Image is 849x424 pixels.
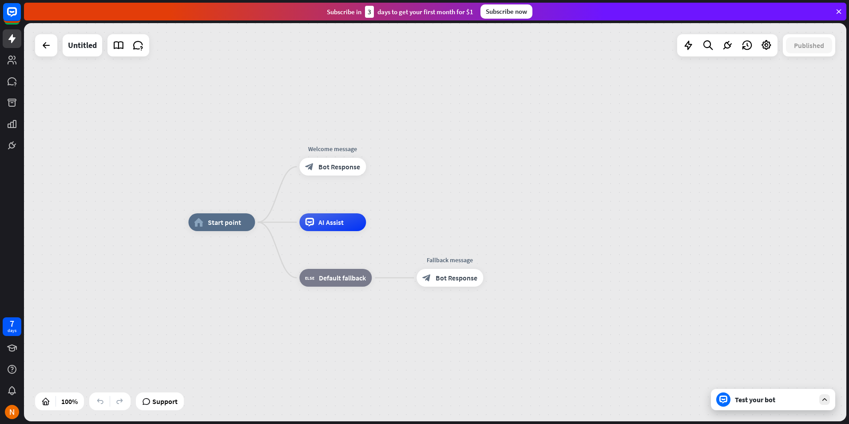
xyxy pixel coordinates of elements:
div: Subscribe in days to get your first month for $1 [327,6,473,18]
span: Bot Response [318,162,360,171]
div: 3 [365,6,374,18]
button: Published [786,37,832,53]
i: block_bot_response [422,273,431,282]
div: 7 [10,320,14,328]
button: Open LiveChat chat widget [7,4,34,30]
span: Support [152,394,178,408]
div: 100% [59,394,80,408]
span: AI Assist [318,218,344,227]
div: Fallback message [410,256,490,264]
span: Default fallback [319,273,366,282]
i: block_fallback [305,273,314,282]
span: Start point [208,218,241,227]
div: days [8,328,16,334]
div: Test your bot [735,395,815,404]
a: 7 days [3,317,21,336]
span: Bot Response [436,273,477,282]
div: Welcome message [293,144,373,153]
i: home_2 [194,218,203,227]
div: Subscribe now [480,4,532,19]
div: Untitled [68,34,97,56]
i: block_bot_response [305,162,314,171]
